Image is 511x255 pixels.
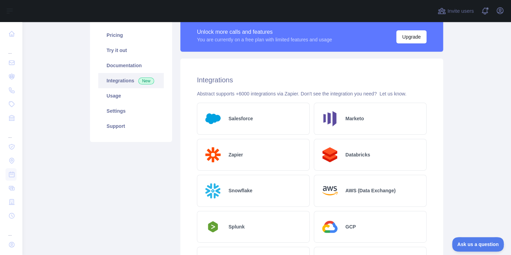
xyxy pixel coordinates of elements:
[6,223,17,237] div: ...
[345,223,356,230] h2: GCP
[203,181,223,201] img: Logo
[6,125,17,139] div: ...
[98,43,164,58] a: Try it out
[197,90,427,97] div: Abstract supports +6000 integrations via Zapier. Don't see the integration you need?
[229,151,243,158] h2: Zapier
[447,7,474,15] span: Invite users
[229,115,253,122] h2: Salesforce
[197,28,332,36] div: Unlock more calls and features
[345,151,370,158] h2: Databricks
[98,119,164,134] a: Support
[138,78,154,84] span: New
[6,41,17,55] div: ...
[436,6,475,17] button: Invite users
[345,115,364,122] h2: Marketo
[345,187,395,194] h2: AWS (Data Exchange)
[197,75,427,85] h2: Integrations
[229,187,252,194] h2: Snowflake
[229,223,245,230] h2: Splunk
[98,88,164,103] a: Usage
[197,36,332,43] div: You are currently on a free plan with limited features and usage
[98,28,164,43] a: Pricing
[203,145,223,165] img: Logo
[320,109,340,129] img: Logo
[396,30,427,43] button: Upgrade
[98,73,164,88] a: Integrations New
[203,219,223,234] img: Logo
[320,145,340,165] img: Logo
[320,217,340,237] img: Logo
[320,181,340,201] img: Logo
[452,237,504,252] iframe: Toggle Customer Support
[203,109,223,129] img: Logo
[98,58,164,73] a: Documentation
[98,103,164,119] a: Settings
[379,91,406,96] a: Let us know.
